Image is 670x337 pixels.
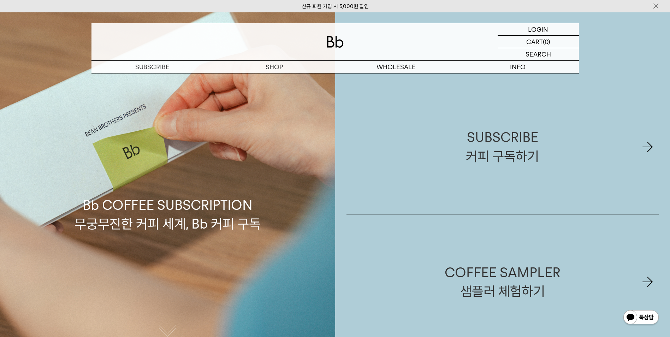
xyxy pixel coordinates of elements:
p: Bb COFFEE SUBSCRIPTION 무궁무진한 커피 세계, Bb 커피 구독 [75,129,261,233]
p: INFO [457,61,579,73]
a: SUBSCRIBE커피 구독하기 [346,79,659,214]
a: SUBSCRIBE [91,61,213,73]
p: LOGIN [528,23,548,35]
a: LOGIN [498,23,579,36]
p: WHOLESALE [335,61,457,73]
p: (0) [543,36,550,48]
a: CART (0) [498,36,579,48]
div: COFFEE SAMPLER 샘플러 체험하기 [445,263,561,301]
img: 카카오톡 채널 1:1 채팅 버튼 [623,309,659,326]
a: SHOP [213,61,335,73]
p: SEARCH [526,48,551,60]
img: 로고 [327,36,344,48]
a: 신규 회원 가입 시 3,000원 할인 [302,3,369,10]
div: SUBSCRIBE 커피 구독하기 [466,128,539,165]
p: CART [526,36,543,48]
